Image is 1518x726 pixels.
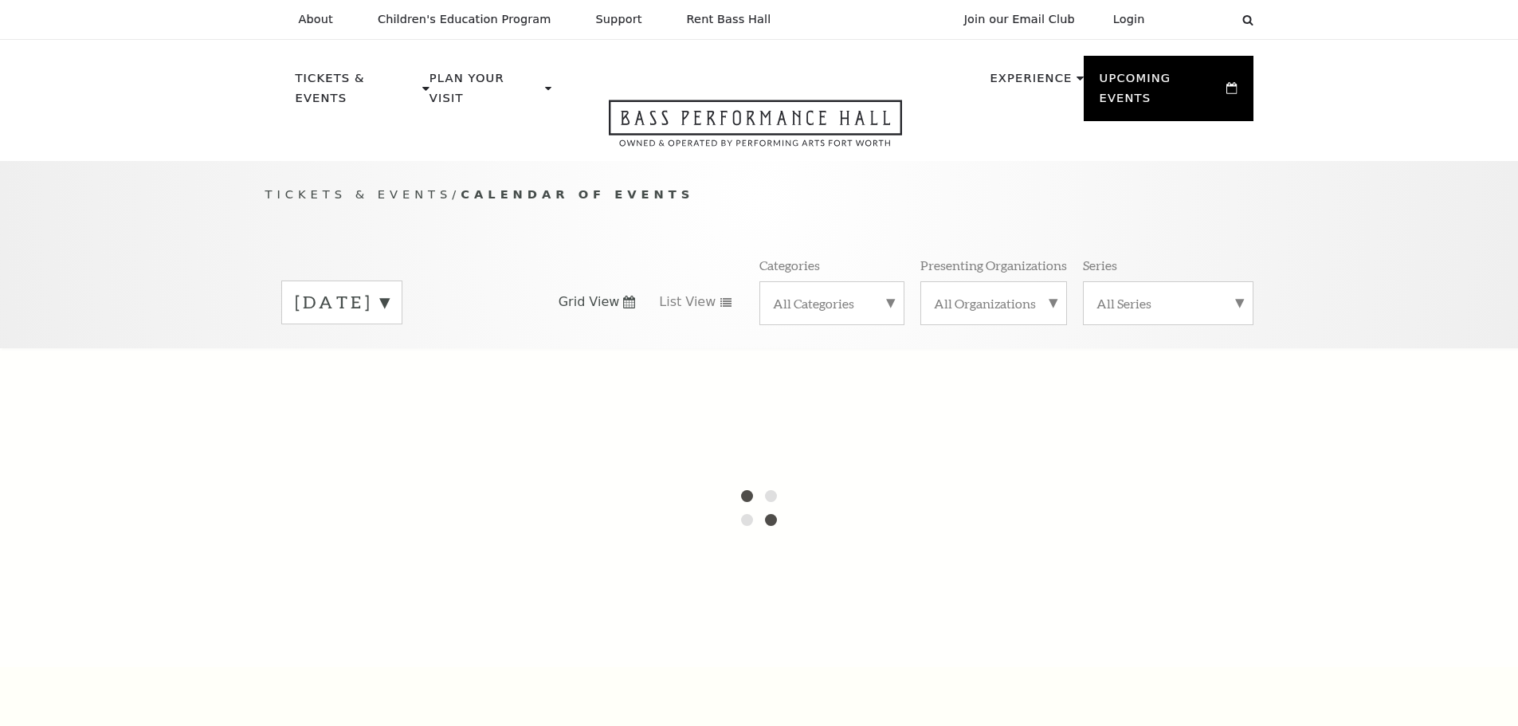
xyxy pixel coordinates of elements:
[265,185,1253,205] p: /
[430,69,541,117] p: Plan Your Visit
[759,257,820,273] p: Categories
[687,13,771,26] p: Rent Bass Hall
[659,293,716,311] span: List View
[461,187,694,201] span: Calendar of Events
[990,69,1072,97] p: Experience
[265,187,453,201] span: Tickets & Events
[299,13,333,26] p: About
[596,13,642,26] p: Support
[559,293,620,311] span: Grid View
[296,69,419,117] p: Tickets & Events
[1096,295,1240,312] label: All Series
[295,290,389,315] label: [DATE]
[1100,69,1223,117] p: Upcoming Events
[1171,12,1227,27] select: Select:
[920,257,1067,273] p: Presenting Organizations
[934,295,1053,312] label: All Organizations
[773,295,891,312] label: All Categories
[378,13,551,26] p: Children's Education Program
[1083,257,1117,273] p: Series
